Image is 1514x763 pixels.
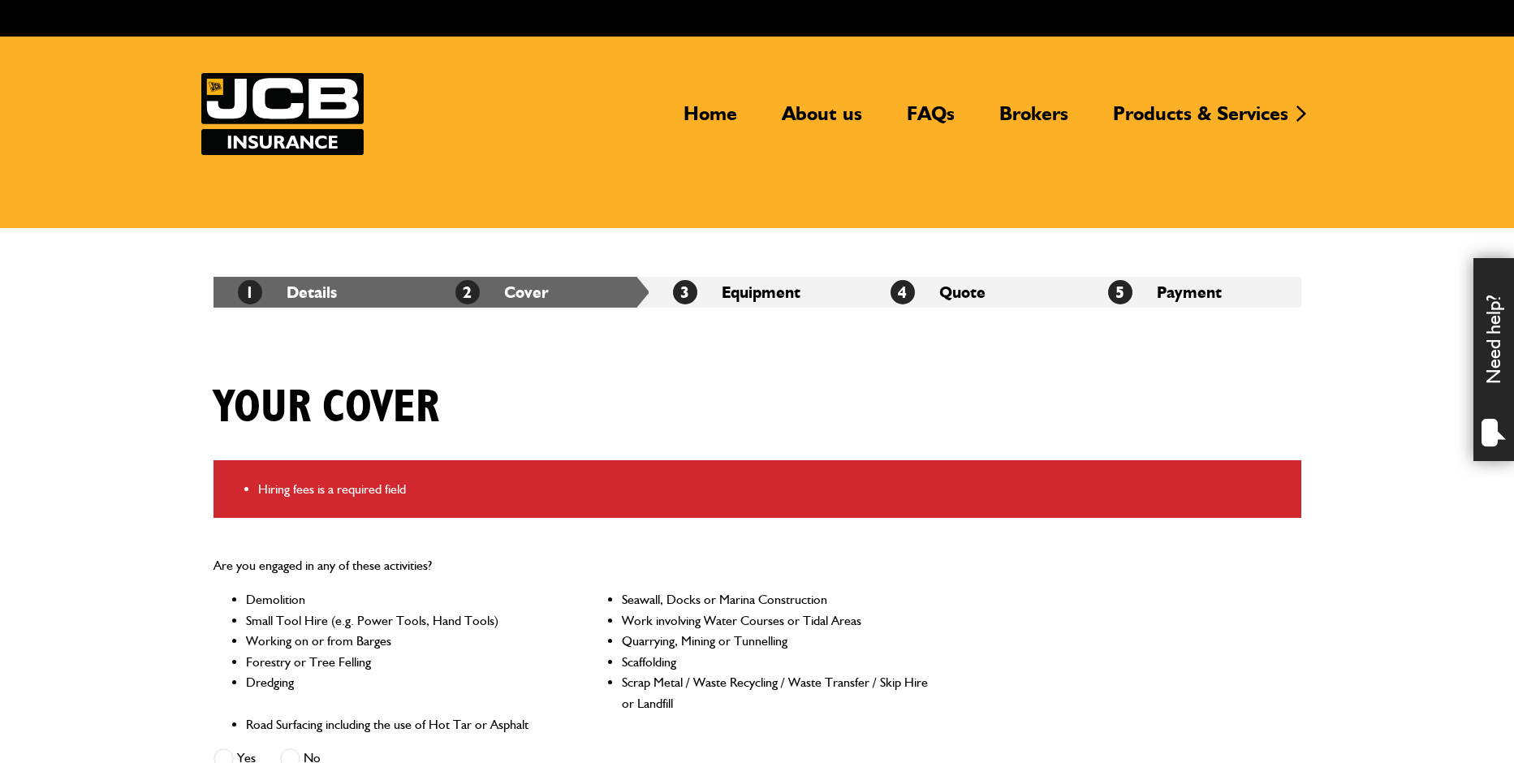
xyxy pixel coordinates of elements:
li: Dredging [246,672,554,713]
a: FAQs [895,101,967,139]
a: JCB Insurance Services [201,73,364,155]
p: Are you engaged in any of these activities? [214,555,930,576]
a: About us [770,101,874,139]
li: Road Surfacing including the use of Hot Tar or Asphalt [246,714,554,735]
li: Demolition [246,589,554,610]
li: Scrap Metal / Waste Recycling / Waste Transfer / Skip Hire or Landfill [622,672,930,713]
li: Small Tool Hire (e.g. Power Tools, Hand Tools) [246,610,554,632]
span: 2 [455,280,480,304]
li: Seawall, Docks or Marina Construction [622,589,930,610]
span: 4 [891,280,915,304]
li: Quote [866,277,1084,308]
li: Work involving Water Courses or Tidal Areas [622,610,930,632]
h1: Your cover [214,381,439,435]
li: Scaffolding [622,652,930,673]
a: 1Details [238,282,337,302]
li: Payment [1084,277,1301,308]
li: Forestry or Tree Felling [246,652,554,673]
a: Brokers [987,101,1081,139]
div: Need help? [1473,258,1514,461]
a: Home [671,101,749,139]
img: JCB Insurance Services logo [201,73,364,155]
span: 5 [1108,280,1132,304]
span: 1 [238,280,262,304]
li: Quarrying, Mining or Tunnelling [622,631,930,652]
li: Cover [431,277,649,308]
a: Products & Services [1101,101,1300,139]
li: Working on or from Barges [246,631,554,652]
li: Equipment [649,277,866,308]
li: Hiring fees is a required field [258,479,1289,500]
span: 3 [673,280,697,304]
